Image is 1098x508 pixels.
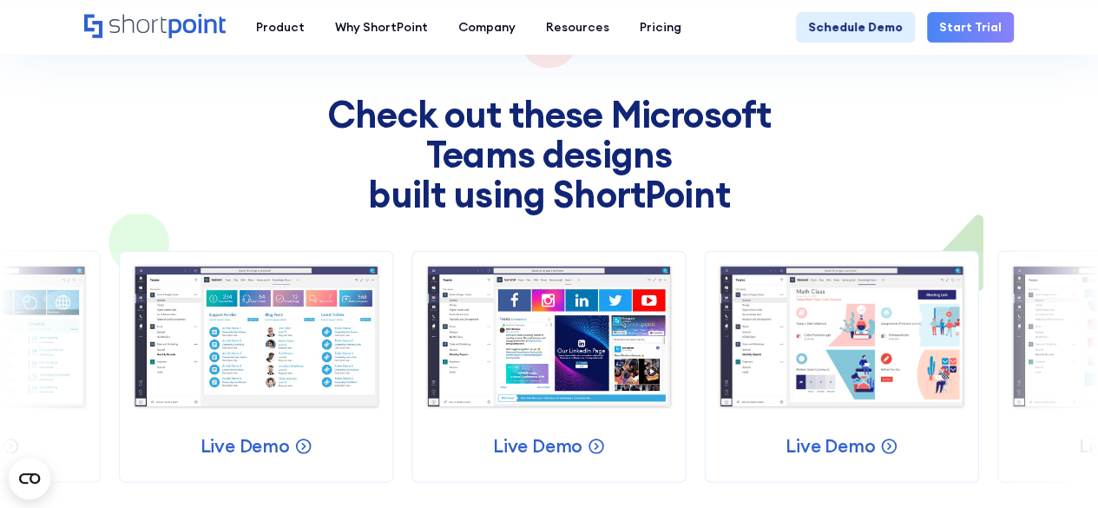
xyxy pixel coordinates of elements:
[624,12,696,43] a: Pricing
[335,18,428,36] div: Why ShortPoint
[424,264,673,410] img: Social
[927,12,1014,43] a: Start Trial
[786,307,1098,508] iframe: Chat Widget
[321,95,777,175] span: Check out these Microsoft Teams designs
[796,12,915,43] a: Schedule Demo
[443,12,530,43] a: Company
[321,175,777,214] span: built using ShortPoint
[718,264,966,410] img: School
[132,264,380,410] img: Knowledge Base
[319,12,443,43] a: Why ShortPoint
[411,251,686,483] a: SocialLive Demo
[493,434,582,458] p: Live Demo
[458,18,516,36] div: Company
[84,14,226,40] a: Home
[201,434,290,458] p: Live Demo
[256,18,305,36] div: Product
[240,12,319,43] a: Product
[640,18,681,36] div: Pricing
[9,458,50,499] button: Open CMP widget
[530,12,624,43] a: Resources
[546,18,609,36] div: Resources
